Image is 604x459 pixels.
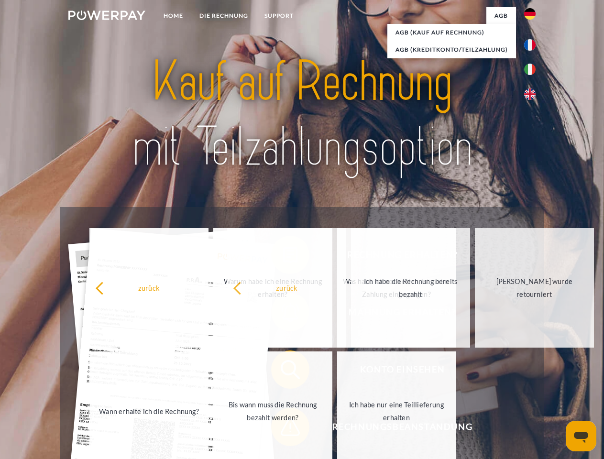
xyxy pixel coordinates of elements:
[68,11,145,20] img: logo-powerpay-white.svg
[524,64,536,75] img: it
[387,41,516,58] a: AGB (Kreditkonto/Teilzahlung)
[524,8,536,20] img: de
[357,275,464,301] div: Ich habe die Rechnung bereits bezahlt
[191,7,256,24] a: DIE RECHNUNG
[155,7,191,24] a: Home
[566,421,596,451] iframe: Schaltfläche zum Öffnen des Messaging-Fensters
[524,39,536,51] img: fr
[524,88,536,100] img: en
[256,7,302,24] a: SUPPORT
[481,275,588,301] div: [PERSON_NAME] wurde retourniert
[343,398,450,424] div: Ich habe nur eine Teillieferung erhalten
[233,281,340,294] div: zurück
[219,398,327,424] div: Bis wann muss die Rechnung bezahlt werden?
[91,46,513,183] img: title-powerpay_de.svg
[387,24,516,41] a: AGB (Kauf auf Rechnung)
[95,404,203,417] div: Wann erhalte ich die Rechnung?
[486,7,516,24] a: agb
[95,281,203,294] div: zurück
